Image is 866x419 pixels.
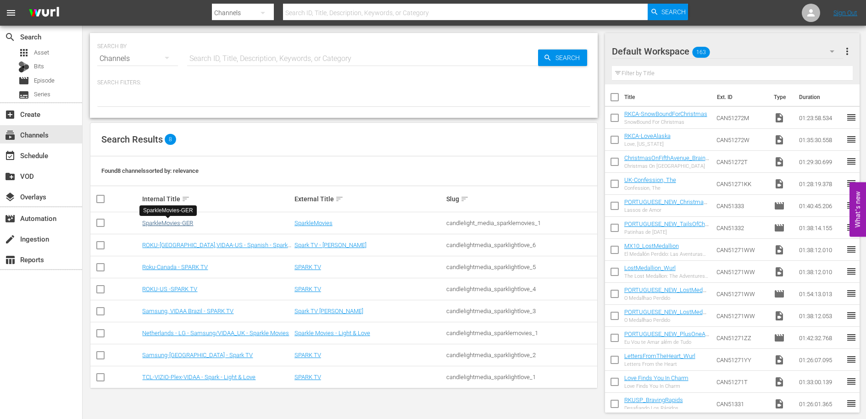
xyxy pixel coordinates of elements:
[774,112,785,123] span: Video
[5,109,16,120] span: Create
[624,339,709,345] div: Eu Vou te Amar além de Tudo
[34,76,55,85] span: Episode
[774,398,785,409] span: Video
[552,50,587,66] span: Search
[846,156,857,167] span: reorder
[34,90,50,99] span: Series
[713,239,771,261] td: CAN51271WW
[624,243,679,249] a: MX10_LostMedallion
[101,167,199,174] span: Found 8 channels sorted by: relevance
[849,182,866,237] button: Open Feedback Widget
[713,261,771,283] td: CAN51271WW
[624,265,676,271] a: LostMedallion_Wurl
[846,134,857,145] span: reorder
[446,286,595,292] div: candlelightmedia_sparklightlove_4
[713,151,771,173] td: CAN51272T
[624,309,709,322] a: PORTUGUESE_NEW_LostMedallion
[294,264,321,270] a: SPARK TV
[5,130,16,141] span: Channels
[713,327,771,349] td: CAN51271ZZ
[143,207,193,215] div: SparkleMovies-GER
[624,353,695,359] a: LettersFromTheHeart_Wurl
[18,75,29,86] span: Episode
[5,171,16,182] span: VOD
[624,84,711,110] th: Title
[774,244,785,255] span: Video
[774,332,785,343] span: Episode
[142,286,197,292] a: ROKU-US -SPARK TV
[624,251,709,257] div: El Medallón Perdido: Las Aventuras de [PERSON_NAME]
[795,195,846,217] td: 01:40:45.206
[711,84,769,110] th: Ext. ID
[97,46,178,72] div: Channels
[795,107,846,129] td: 01:23:58.534
[446,242,595,248] div: candlelightmedia_sparklightlove_6
[842,40,853,62] button: more_vert
[624,317,709,323] div: O Medallhao Perdido
[795,217,846,239] td: 01:38:14.155
[446,352,595,358] div: candlelightmedia_sparklightlove_2
[446,220,595,226] div: candlelight_media_sparklemovies_1
[34,62,44,71] span: Bits
[713,195,771,217] td: CAN51333
[165,134,176,145] span: 8
[713,283,771,305] td: CAN51271WW
[5,234,16,245] span: Ingestion
[774,200,785,211] span: Episode
[713,129,771,151] td: CAN51272W
[624,221,709,234] a: PORTUGUESE_NEW_TailsOfChristmas
[5,192,16,203] span: Overlays
[624,119,707,125] div: SnowBound For Christmas
[294,242,366,248] a: Spark TV - [PERSON_NAME]
[624,405,683,411] div: Desafiando Los Rápidos
[142,352,253,358] a: Samsung-[GEOGRAPHIC_DATA] - Spark TV
[846,200,857,211] span: reorder
[846,222,857,233] span: reorder
[795,129,846,151] td: 01:35:30.558
[624,132,671,139] a: RKCA-LoveAlaska
[774,288,785,299] span: Episode
[846,266,857,277] span: reorder
[795,283,846,305] td: 01:54:13.013
[294,308,363,314] a: Spark TV [PERSON_NAME]
[661,4,686,20] span: Search
[97,79,590,87] p: Search Filters:
[461,195,469,203] span: sort
[294,374,321,380] a: SPARK TV
[624,154,709,168] a: ChristmasOnFifthAvenue_BrainPower
[624,361,695,367] div: Letters From the Heart
[624,185,676,191] div: Confession, The
[624,331,709,344] a: PORTUGUESE_NEW_PlusOneAtAnAmishWedding
[5,254,16,265] span: Reports
[182,195,190,203] span: sort
[142,374,255,380] a: TCL-VIZIO-Plex-VIDAA - Spark - Light & Love
[5,32,16,43] span: Search
[774,376,785,387] span: Video
[624,383,688,389] div: Love Finds You In Charm
[142,193,291,204] div: Internal Title
[842,46,853,57] span: more_vert
[774,222,785,233] span: Episode
[18,61,29,72] div: Bits
[294,193,444,204] div: External Title
[446,193,595,204] div: Slug
[846,398,857,409] span: reorder
[774,266,785,277] span: Video
[774,156,785,167] span: Video
[624,141,671,147] div: Love, [US_STATE]
[624,287,709,300] a: PORTUGUESE_NEW_LostMedallion
[794,84,849,110] th: Duration
[612,39,844,64] div: Default Workspace
[538,50,587,66] button: Search
[446,264,595,270] div: candlelightmedia_sparklightlove_5
[624,207,709,213] div: Lassos de Amor
[446,308,595,314] div: candlelightmedia_sparklightlove_3
[846,244,857,255] span: reorder
[648,4,688,20] button: Search
[624,176,676,183] a: UK-Confession, The
[446,330,595,336] div: candlelightmedia_sparklemovies_1
[142,220,193,226] a: SparkleMovies-GER
[846,178,857,189] span: reorder
[294,352,321,358] a: SPARK TV
[846,354,857,365] span: reorder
